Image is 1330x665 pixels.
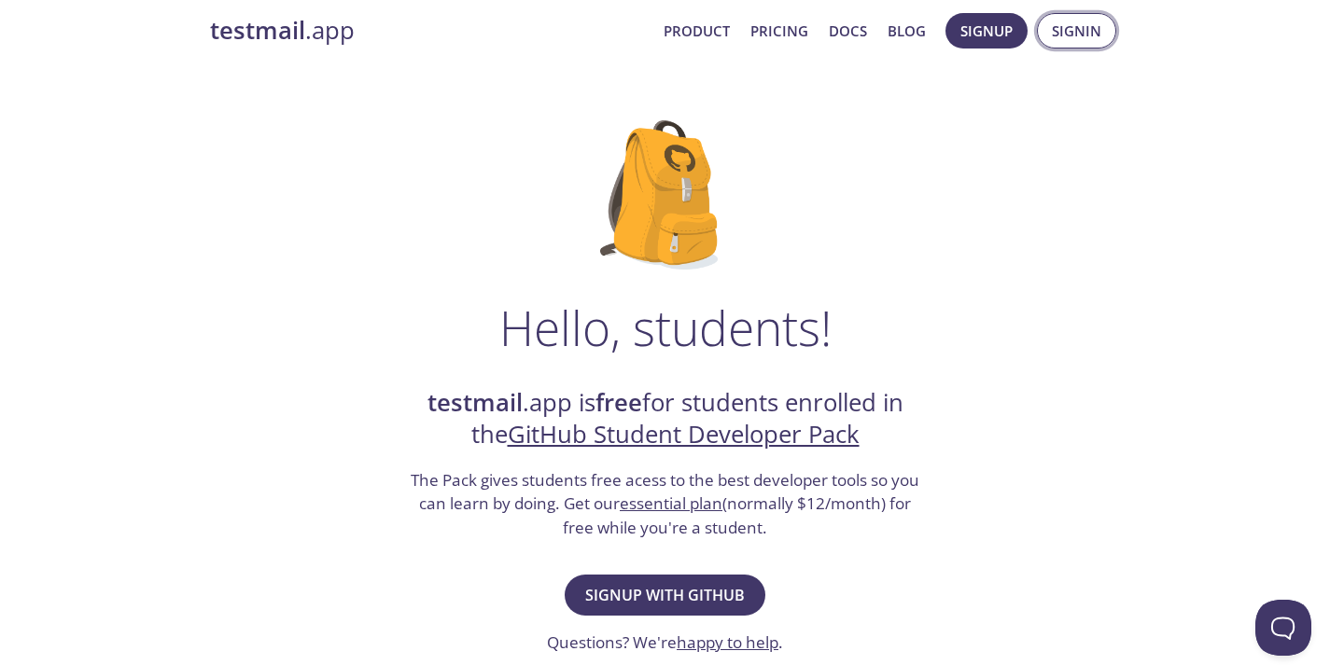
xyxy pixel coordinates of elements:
span: Signin [1052,19,1101,43]
a: Pricing [750,19,808,43]
a: Blog [888,19,926,43]
h3: Questions? We're . [547,630,783,655]
span: Signup with GitHub [585,582,745,608]
h2: .app is for students enrolled in the [409,387,922,451]
button: Signin [1037,13,1116,48]
a: testmail.app [210,15,649,47]
h3: The Pack gives students free acess to the best developer tools so you can learn by doing. Get our... [409,468,922,540]
strong: testmail [210,14,305,47]
a: essential plan [620,492,722,514]
button: Signup with GitHub [565,575,765,616]
a: GitHub Student Developer Pack [508,418,860,450]
span: Signup [960,19,1013,43]
a: Docs [829,19,867,43]
a: happy to help [677,631,778,653]
strong: free [595,386,642,419]
button: Signup [945,13,1028,48]
img: github-student-backpack.png [600,120,730,270]
h1: Hello, students! [499,299,832,355]
iframe: Help Scout Beacon - Open [1255,600,1311,656]
strong: testmail [427,386,523,419]
a: Product [664,19,730,43]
